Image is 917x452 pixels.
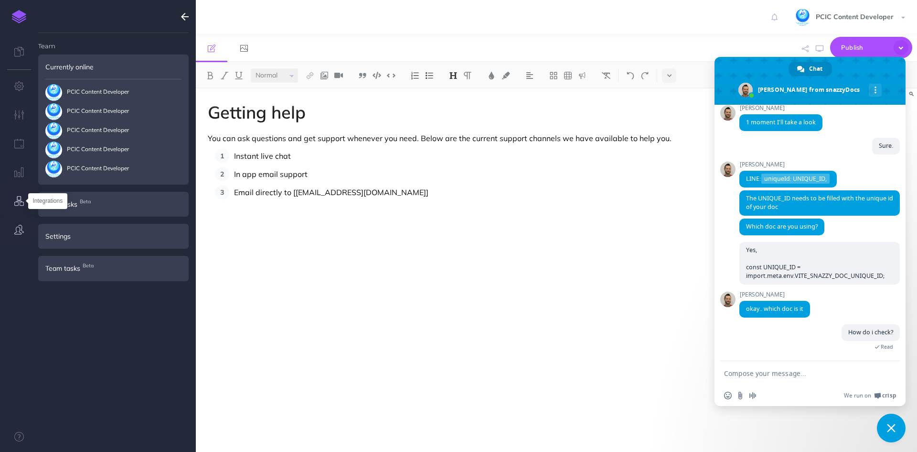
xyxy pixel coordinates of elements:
img: Add image button [320,72,329,79]
img: Clear styles button [602,72,610,79]
span: Which doc are you using? [746,222,818,231]
h1: Getting help [208,103,689,122]
span: How do i check? [848,328,893,336]
span: Publish [841,40,889,55]
img: Add video button [334,72,343,79]
div: Team tasksBeta [38,256,189,281]
span: Crisp [882,392,896,399]
img: Text background color button [501,72,510,79]
p: In app email support [234,167,689,181]
span: uniqueId: UNIQUE_ID, [761,174,830,184]
div: Settings [38,224,189,249]
img: Paragraph button [463,72,472,79]
div: Currently online [38,55,189,79]
img: Blockquote button [358,72,367,79]
span: Audio message [749,392,757,399]
img: dRQN1hrEG1J5t3n3qbq3RfHNZNloSxXOgySS45Hu.jpg [45,161,62,177]
span: Beta [77,197,93,207]
div: Close chat [877,414,906,442]
img: logo-mark.svg [12,10,26,23]
textarea: Compose your message... [724,369,875,378]
span: PCIC Content Developer [811,12,898,21]
button: Publish [830,37,912,58]
span: Read [881,343,893,350]
img: Inline code button [387,72,395,79]
img: dRQN1hrEG1J5t3n3qbq3RfHNZNloSxXOgySS45Hu.jpg [45,103,62,120]
div: Your tasksBeta [38,192,189,217]
img: Code block button [373,72,381,79]
img: Ordered list button [411,72,419,79]
p: You can ask questions and get support whenever you need. Below are the current support channels w... [208,132,689,144]
p: Instant live chat [234,149,689,163]
a: We run onCrisp [844,392,896,399]
img: Unordered list button [425,72,434,79]
span: [PERSON_NAME] [739,161,837,168]
span: PCIC Content Developer [45,122,129,139]
div: Chat [789,62,832,76]
p: Email directly to [[EMAIL_ADDRESS][DOMAIN_NAME]] [234,185,689,199]
span: [PERSON_NAME] [739,105,822,111]
span: LINE: [746,175,830,183]
h4: Team [38,33,189,49]
span: okay.. which doc is it [746,305,803,313]
span: Beta [80,261,96,271]
img: dRQN1hrEG1J5t3n3qbq3RfHNZNloSxXOgySS45Hu.jpg [45,122,62,139]
img: Create table button [564,72,572,79]
div: More channels [869,84,882,97]
img: Headings dropdown button [449,72,458,79]
img: Bold button [206,72,214,79]
span: Insert an emoji [724,392,732,399]
span: [PERSON_NAME] [739,291,810,298]
img: dRQN1hrEG1J5t3n3qbq3RfHNZNloSxXOgySS45Hu.jpg [45,84,62,101]
span: PCIC Content Developer [45,161,129,177]
img: Alignment dropdown menu button [525,72,534,79]
img: Undo [626,72,635,79]
img: dRQN1hrEG1J5t3n3qbq3RfHNZNloSxXOgySS45Hu.jpg [794,9,811,26]
img: Link button [306,72,314,79]
span: PCIC Content Developer [45,103,129,120]
img: Redo [640,72,649,79]
span: Chat [809,62,822,76]
span: Your tasks [45,199,77,209]
img: dRQN1hrEG1J5t3n3qbq3RfHNZNloSxXOgySS45Hu.jpg [45,142,62,158]
img: Underline button [235,72,243,79]
span: We run on [844,392,871,399]
span: Send a file [736,392,744,399]
span: The UNIQUE_ID needs to be filled with the unique id of your doc [746,194,893,211]
span: PCIC Content Developer [45,84,129,101]
span: Team tasks [45,263,80,274]
img: Italic button [220,72,229,79]
span: PCIC Content Developer [45,142,129,158]
span: Sure. [879,142,893,150]
span: Yes, const UNIQUE_ID = import.meta.env.VITE_SNAZZY_DOC_UNIQUE_ID; [746,246,885,280]
img: Text color button [487,72,496,79]
span: 1 moment I’ll take a look [746,118,816,126]
img: Callout dropdown menu button [578,72,586,79]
